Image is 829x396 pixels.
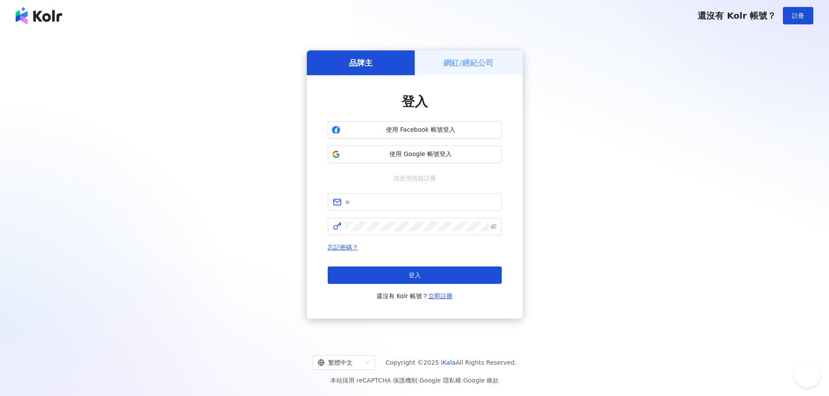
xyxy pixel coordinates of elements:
[328,146,502,163] button: 使用 Google 帳號登入
[794,361,820,387] iframe: Help Scout Beacon - Open
[402,94,428,109] span: 登入
[318,356,362,369] div: 繁體中文
[417,377,420,384] span: |
[328,121,502,139] button: 使用 Facebook 帳號登入
[344,126,498,134] span: 使用 Facebook 帳號登入
[698,10,776,21] span: 還沒有 Kolr 帳號？
[463,377,499,384] a: Google 條款
[443,57,493,68] h5: 網紅/經紀公司
[792,12,804,19] span: 註冊
[386,357,517,368] span: Copyright © 2025 All Rights Reserved.
[490,223,497,230] span: eye-invisible
[328,244,358,251] a: 忘記密碼？
[409,272,421,279] span: 登入
[349,57,373,68] h5: 品牌主
[783,7,813,24] button: 註冊
[328,266,502,284] button: 登入
[16,7,62,24] img: logo
[461,377,463,384] span: |
[428,293,453,299] a: 立即註冊
[344,150,498,159] span: 使用 Google 帳號登入
[420,377,461,384] a: Google 隱私權
[441,359,456,366] a: iKala
[376,291,453,301] span: 還沒有 Kolr 帳號？
[330,375,499,386] span: 本站採用 reCAPTCHA 保護機制
[387,173,442,183] span: 或使用信箱註冊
